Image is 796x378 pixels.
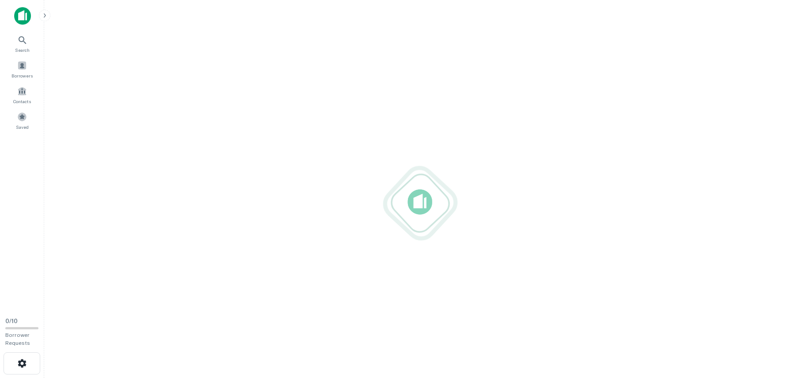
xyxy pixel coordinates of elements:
span: Search [15,46,30,54]
span: Saved [16,123,29,131]
a: Borrowers [3,57,42,81]
span: Borrowers [11,72,33,79]
span: Contacts [13,98,31,105]
a: Saved [3,108,42,132]
a: Search [3,31,42,55]
span: 0 / 10 [5,318,18,324]
img: capitalize-icon.png [14,7,31,25]
a: Contacts [3,83,42,107]
span: Borrower Requests [5,332,30,346]
iframe: Chat Widget [752,307,796,350]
